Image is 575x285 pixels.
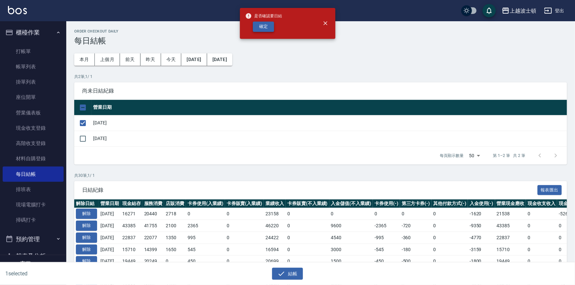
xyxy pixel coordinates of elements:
th: 營業日期 [99,199,121,208]
td: 0 [186,208,225,220]
td: 0 [164,255,186,267]
th: 卡券使用(-) [373,199,400,208]
p: 共 2 筆, 1 / 1 [74,74,567,80]
div: 上越波士頓 [510,7,536,15]
td: [DATE] [99,232,121,244]
td: 1350 [164,232,186,244]
h6: 1 selected [5,269,143,278]
button: 解除 [76,221,97,231]
td: 0 [526,255,557,267]
td: [DATE] [91,115,567,131]
td: 0 [286,244,329,255]
td: 0 [225,232,264,244]
td: 1500 [329,255,373,267]
button: 結帳 [272,268,303,280]
a: 帳單列表 [3,59,64,74]
td: 0 [431,208,468,220]
th: 營業現金應收 [495,199,526,208]
td: -4770 [468,232,495,244]
th: 服務消費 [143,199,164,208]
th: 營業日期 [91,100,567,115]
a: 每日結帳 [3,167,64,182]
a: 打帳單 [3,44,64,59]
td: 0 [286,232,329,244]
td: 22837 [121,232,143,244]
td: -1620 [468,208,495,220]
th: 卡券販賣(入業績) [225,199,264,208]
td: 23158 [264,208,286,220]
th: 其他付款方式(-) [431,199,468,208]
a: 報表匯出 [538,186,562,193]
button: [DATE] [207,53,232,66]
a: 材料自購登錄 [3,151,64,166]
button: save [483,4,496,17]
button: 預約管理 [3,231,64,248]
a: 掛單列表 [3,74,64,90]
td: 0 [329,208,373,220]
td: 450 [186,255,225,267]
td: 16594 [264,244,286,255]
td: 0 [225,255,264,267]
button: 櫃檯作業 [3,24,64,41]
td: 0 [431,244,468,255]
button: 本月 [74,53,95,66]
p: 每頁顯示數量 [440,153,464,159]
a: 營業儀表板 [3,105,64,120]
button: 確定 [253,22,274,32]
td: -450 [373,255,400,267]
td: 46220 [264,220,286,232]
td: 20440 [143,208,164,220]
h3: 每日結帳 [74,36,567,45]
a: 掃碼打卡 [3,212,64,228]
td: -360 [400,232,432,244]
span: 尚未日結紀錄 [82,88,559,94]
td: [DATE] [99,244,121,255]
td: [DATE] [99,255,121,267]
td: 0 [225,244,264,255]
button: 解除 [76,245,97,255]
p: 共 30 筆, 1 / 1 [74,173,567,178]
td: 1650 [164,244,186,255]
td: 4540 [329,232,373,244]
button: 上個月 [95,53,120,66]
td: 0 [526,220,557,232]
td: 0 [225,208,264,220]
td: [DATE] [91,131,567,146]
td: 0 [400,208,432,220]
td: 2718 [164,208,186,220]
td: 41755 [143,220,164,232]
td: 995 [186,232,225,244]
th: 店販消費 [164,199,186,208]
th: 卡券販賣(不入業績) [286,199,329,208]
span: 是否確認要日結 [245,13,282,19]
td: 3000 [329,244,373,255]
td: 21538 [495,208,526,220]
th: 現金收支收入 [526,199,557,208]
td: 9600 [329,220,373,232]
button: 前天 [120,53,141,66]
button: 登出 [542,5,567,17]
span: 日結紀錄 [82,187,538,193]
button: 報表匯出 [538,185,562,195]
td: 0 [225,220,264,232]
td: 0 [526,244,557,255]
td: 24422 [264,232,286,244]
td: -3159 [468,244,495,255]
button: 今天 [161,53,182,66]
td: 0 [526,208,557,220]
th: 入金使用(-) [468,199,495,208]
td: 0 [526,232,557,244]
td: 2365 [186,220,225,232]
td: -720 [400,220,432,232]
th: 現金結存 [121,199,143,208]
td: 22837 [495,232,526,244]
td: 43385 [495,220,526,232]
td: 19449 [495,255,526,267]
td: 20699 [264,255,286,267]
th: 解除日結 [74,199,99,208]
td: 14399 [143,244,164,255]
td: -545 [373,244,400,255]
td: -500 [400,255,432,267]
a: 現場電腦打卡 [3,197,64,212]
th: 卡券使用(入業績) [186,199,225,208]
